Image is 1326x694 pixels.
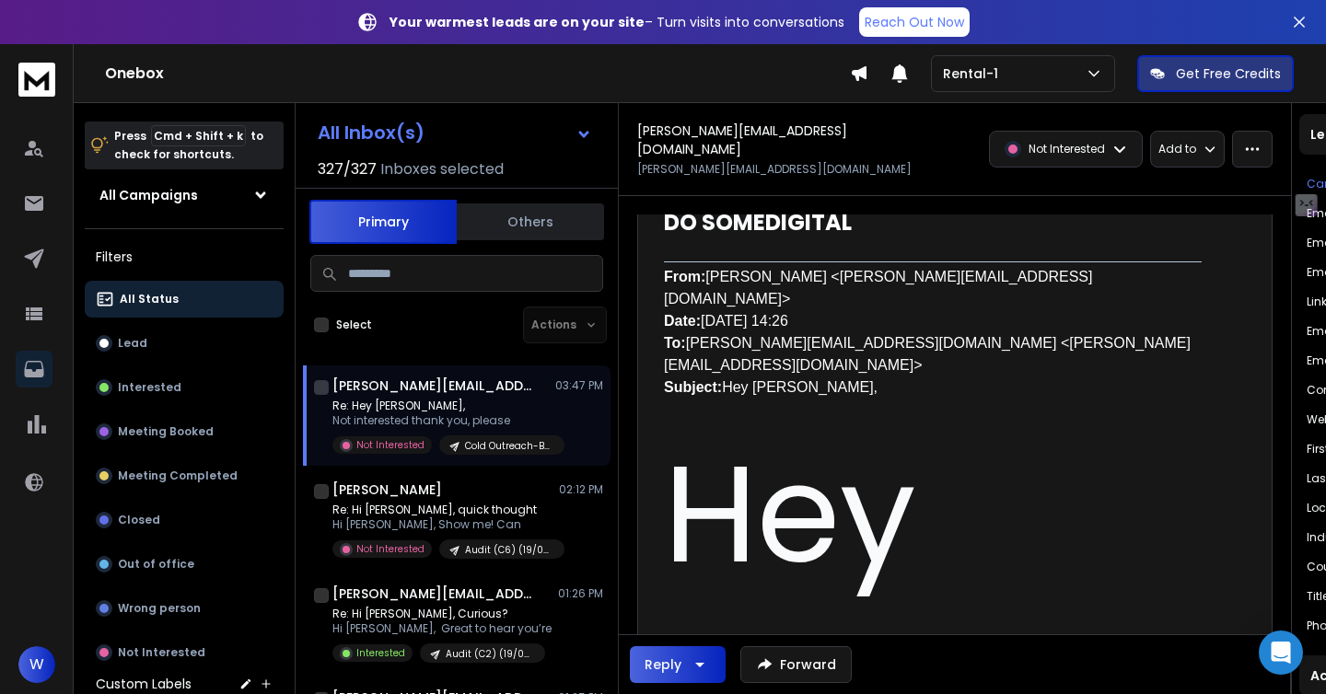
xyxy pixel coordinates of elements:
h1: [PERSON_NAME] [332,480,442,499]
p: Press to check for shortcuts. [114,127,263,164]
p: Re: Hi [PERSON_NAME], Curious? [332,607,552,621]
b: To: [664,335,686,351]
div: Reply [645,655,681,674]
button: Primary [309,200,457,244]
p: Hi [PERSON_NAME], Show me! Can [332,517,553,532]
p: Not Interested [356,438,425,452]
h3: Custom Labels [96,675,192,693]
span: [PERSON_NAME] <[PERSON_NAME][EMAIL_ADDRESS][DOMAIN_NAME]> [DATE] 14:26 [PERSON_NAME][EMAIL_ADDRES... [664,269,1191,395]
h1: Onebox [105,63,850,85]
button: W [18,646,55,683]
p: Hi [PERSON_NAME], Great to hear you’re [332,621,552,636]
strong: Your warmest leads are on your site [390,13,645,31]
p: 03:47 PM [555,378,603,393]
button: Lead [85,325,284,362]
p: Out of office [118,557,194,572]
p: Get Free Credits [1176,64,1281,83]
p: Re: Hey [PERSON_NAME], [332,399,553,413]
p: Not Interested [118,645,205,660]
button: Others [457,202,604,242]
p: – Turn visits into conversations [390,13,844,31]
p: 02:12 PM [559,482,603,497]
b: Subject: [664,379,722,395]
h1: All Campaigns [99,186,198,204]
p: Audit (C2) (19/08) [446,647,534,661]
button: Meeting Booked [85,413,284,450]
p: Not interested thank you, please [332,413,553,428]
h3: Filters [85,244,284,270]
span: From: [664,269,705,284]
p: Not Interested [1029,142,1105,156]
button: Out of office [85,546,284,583]
p: All Status [120,292,179,307]
a: Reach Out Now [859,7,970,37]
img: logo [18,63,55,97]
label: Select [336,318,372,332]
button: Interested [85,369,284,406]
span: DIGITAL [765,207,852,237]
h1: [PERSON_NAME][EMAIL_ADDRESS][DOMAIN_NAME] [332,376,535,395]
p: Lead [118,336,147,351]
p: Reach Out Now [865,13,964,31]
h1: All Inbox(s) [318,123,425,142]
button: Not Interested [85,634,284,671]
p: Audit (C6) (19/08) [465,543,553,557]
h1: [PERSON_NAME][EMAIL_ADDRESS][DOMAIN_NAME] [332,584,535,603]
p: Meeting Booked [118,424,214,439]
span: DO SOME [664,207,852,237]
p: Rental-1 [943,64,1006,83]
button: Forward [740,646,852,683]
p: Interested [356,646,405,660]
p: 01:26 PM [558,586,603,601]
button: Get Free Credits [1137,55,1294,92]
p: Closed [118,513,160,527]
button: All Status [85,281,284,318]
button: All Inbox(s) [303,114,607,151]
button: Closed [85,502,284,538]
p: Add to [1158,142,1196,156]
p: Meeting Completed [118,468,238,483]
div: Open Intercom Messenger [1259,630,1303,675]
span: Cmd + Shift + k [151,125,246,146]
p: Wrong person [118,601,201,616]
h3: Inboxes selected [380,158,504,180]
p: Re: Hi [PERSON_NAME], quick thought [332,503,553,517]
p: Cold Outreach-B7 (19/08) [465,439,553,453]
span: 327 / 327 [318,158,377,180]
button: Meeting Completed [85,457,284,494]
button: Reply [630,646,726,683]
p: Interested [118,380,181,395]
p: Not Interested [356,542,425,556]
p: [PERSON_NAME][EMAIL_ADDRESS][DOMAIN_NAME] [637,162,912,177]
button: All Campaigns [85,177,284,214]
button: Wrong person [85,590,284,627]
h1: [PERSON_NAME][EMAIL_ADDRESS][DOMAIN_NAME] [637,121,949,158]
b: Date: [664,313,701,329]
